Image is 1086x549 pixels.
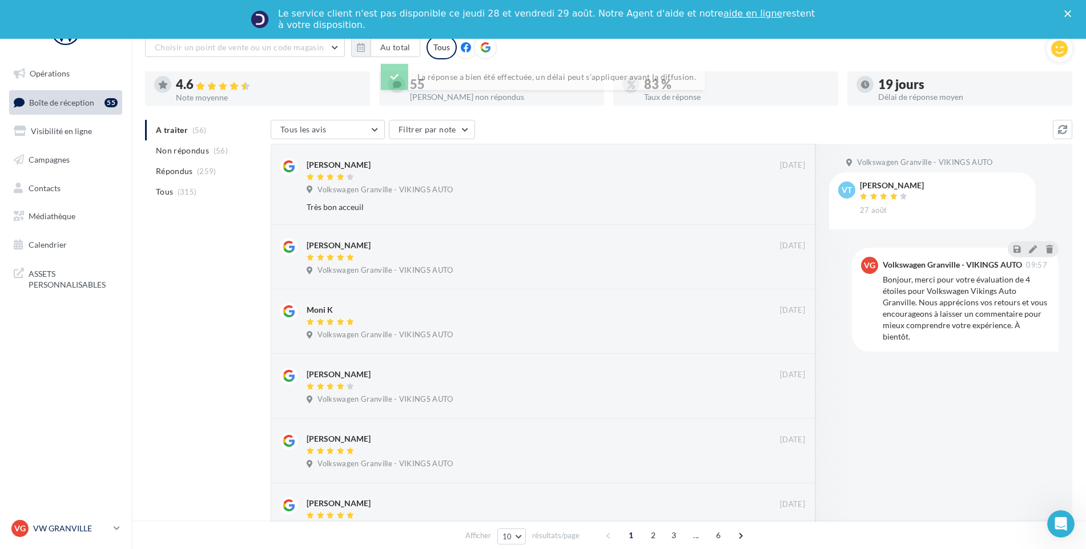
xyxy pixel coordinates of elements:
span: [DATE] [780,370,805,380]
div: 19 jours [878,78,1063,91]
span: [DATE] [780,305,805,316]
span: [DATE] [780,241,805,251]
span: 27 août [860,205,887,216]
div: La réponse a bien été effectuée, un délai peut s’appliquer avant la diffusion. [381,64,705,90]
span: Répondus [156,165,193,177]
span: Choisir un point de vente ou un code magasin [155,42,324,52]
div: Volkswagen Granville - VIKINGS AUTO [883,261,1022,269]
a: aide en ligne [723,8,782,19]
span: Campagnes [29,155,70,164]
span: 3 [665,526,683,544]
span: Afficher [465,530,491,541]
span: Volkswagen Granville - VIKINGS AUTO [317,185,453,195]
div: 55 [410,78,595,91]
button: Au total [371,38,420,57]
div: [PERSON_NAME] [860,181,924,189]
div: [PERSON_NAME] [307,159,371,171]
span: Tous [156,186,173,197]
a: Visibilité en ligne [7,119,124,143]
div: Délai de réponse moyen [878,93,1063,101]
a: VG VW GRANVILLE [9,518,122,539]
div: 83 % [644,78,829,91]
iframe: Intercom live chat [1047,510,1075,538]
span: Boîte de réception [29,97,94,107]
span: 2 [644,526,662,544]
a: Calendrier [7,233,124,257]
span: (56) [214,146,228,155]
div: [PERSON_NAME] [307,240,371,251]
span: ... [687,526,705,544]
div: Tous [427,35,457,59]
div: Le service client n'est pas disponible ce jeudi 28 et vendredi 29 août. Notre Agent d'aide et not... [278,8,817,31]
span: 1 [622,526,640,544]
div: [PERSON_NAME] [307,498,371,509]
span: Volkswagen Granville - VIKINGS AUTO [857,158,992,168]
div: Très bon acceuil [307,201,731,213]
div: Moni K [307,304,333,316]
a: Opérations [7,62,124,86]
a: Contacts [7,176,124,200]
span: Contacts [29,183,61,192]
div: Note moyenne [176,94,361,102]
span: [DATE] [780,160,805,171]
div: 55 [104,98,118,107]
span: VT [842,184,852,196]
span: Volkswagen Granville - VIKINGS AUTO [317,330,453,340]
div: Fermer [1064,10,1076,17]
span: (315) [178,187,197,196]
span: Tous les avis [280,124,327,134]
a: Boîte de réception55 [7,90,124,115]
div: [PERSON_NAME] [307,433,371,445]
span: [DATE] [780,435,805,445]
p: VW GRANVILLE [33,523,109,534]
button: Choisir un point de vente ou un code magasin [145,38,345,57]
span: [DATE] [780,499,805,510]
button: Au total [351,38,420,57]
span: ASSETS PERSONNALISABLES [29,266,118,290]
div: 4.6 [176,78,361,91]
button: Filtrer par note [389,120,475,139]
span: Calendrier [29,240,67,249]
div: [PERSON_NAME] non répondus [410,93,595,101]
span: Opérations [30,68,70,78]
span: Visibilité en ligne [31,126,92,136]
span: Non répondus [156,145,209,156]
span: Volkswagen Granville - VIKINGS AUTO [317,265,453,276]
div: [PERSON_NAME] [307,369,371,380]
button: 10 [497,528,526,544]
div: Bonjour, merci pour votre évaluation de 4 étoiles pour Volkswagen Vikings Auto Granville. Nous ap... [883,274,1049,342]
span: (259) [197,167,216,176]
a: Campagnes [7,148,124,172]
span: 09:57 [1026,261,1047,269]
a: ASSETS PERSONNALISABLES [7,261,124,295]
span: VG [864,260,875,271]
div: Taux de réponse [644,93,829,101]
span: Volkswagen Granville - VIKINGS AUTO [317,459,453,469]
span: Médiathèque [29,211,75,221]
span: 6 [709,526,727,544]
button: Tous les avis [271,120,385,139]
span: 10 [502,532,512,541]
span: Volkswagen Granville - VIKINGS AUTO [317,394,453,405]
a: Médiathèque [7,204,124,228]
span: VG [14,523,26,534]
img: Profile image for Service-Client [251,10,269,29]
span: résultats/page [532,530,580,541]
